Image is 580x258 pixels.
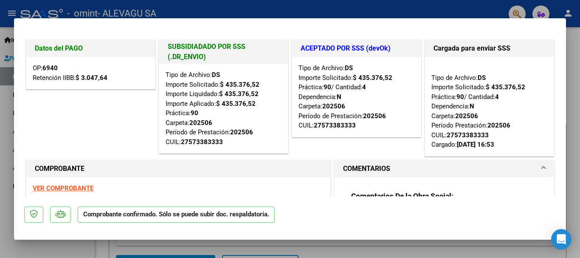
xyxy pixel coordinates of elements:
[551,229,572,249] div: Open Intercom Messenger
[457,141,494,148] strong: [DATE] 16:53
[220,81,259,88] strong: $ 435.376,52
[324,83,331,91] strong: 90
[219,90,259,98] strong: $ 435.376,52
[486,83,525,91] strong: $ 435.376,52
[322,102,345,110] strong: 202506
[495,93,499,101] strong: 4
[314,121,356,130] div: 27573383333
[301,43,412,54] h1: ACEPTADO POR SSS (devOk)
[168,42,279,62] h1: SUBSIDIADADO POR SSS (.DR_ENVIO)
[33,64,58,72] span: OP:
[78,207,275,223] p: Comprobante confirmado. Sólo se puede subir doc. respaldatoria.
[335,160,554,177] mat-expansion-panel-header: COMENTARIOS
[191,109,198,117] strong: 90
[212,71,220,79] strong: DS
[434,43,545,54] h1: Cargada para enviar SSS
[456,93,464,101] strong: 90
[363,112,386,120] strong: 202506
[76,74,107,82] strong: $ 3.047,64
[487,122,510,129] strong: 202506
[362,83,366,91] strong: 4
[447,130,489,140] div: 27573383333
[337,93,341,101] strong: N
[33,184,93,192] a: VER COMPROBANTE
[33,74,107,82] span: Retención IIBB:
[230,128,253,136] strong: 202506
[35,43,146,54] h1: Datos del PAGO
[470,102,474,110] strong: N
[343,164,390,174] h1: COMENTARIOS
[351,192,453,200] strong: Comentarios De la Obra Social:
[298,63,414,130] div: Tipo de Archivo: Importe Solicitado: Práctica: / Cantidad: Dependencia: Carpeta: Período de Prest...
[42,64,58,72] strong: 6940
[35,164,84,173] strong: COMPROBANTE
[189,119,212,127] strong: 202506
[216,100,256,108] strong: $ 435.376,52
[345,64,353,72] strong: DS
[478,74,486,82] strong: DS
[431,63,547,150] div: Tipo de Archivo: Importe Solicitado: Práctica: / Cantidad: Dependencia: Carpeta: Período Prestaci...
[181,137,223,147] div: 27573383333
[166,70,282,147] div: Tipo de Archivo: Importe Solicitado: Importe Liquidado: Importe Aplicado: Práctica: Carpeta: Perí...
[455,112,478,120] strong: 202506
[353,74,392,82] strong: $ 435.376,52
